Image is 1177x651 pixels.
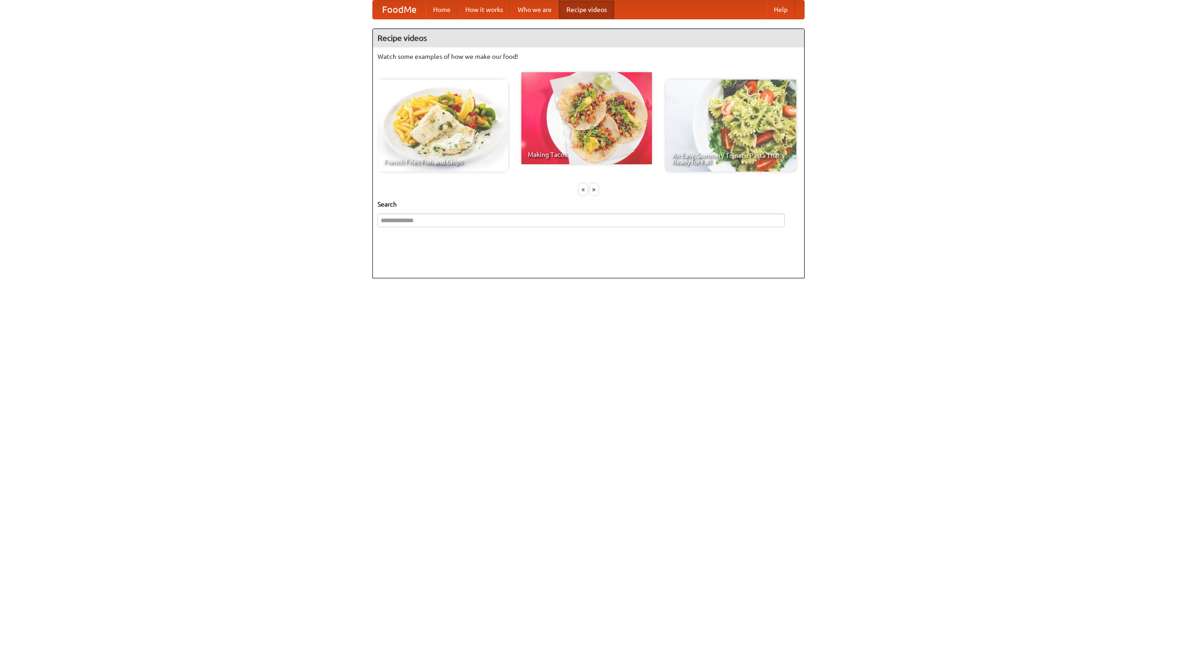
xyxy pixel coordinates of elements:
[672,152,790,165] span: An Easy, Summery Tomato Pasta That's Ready for Fall
[510,0,559,19] a: Who we are
[426,0,458,19] a: Home
[590,184,598,195] div: »
[377,52,800,61] p: Watch some examples of how we make our food!
[766,0,795,19] a: Help
[579,184,587,195] div: «
[373,0,426,19] a: FoodMe
[373,29,804,47] h4: Recipe videos
[458,0,510,19] a: How it works
[666,80,796,172] a: An Easy, Summery Tomato Pasta That's Ready for Fall
[528,151,646,158] span: Making Tacos
[377,80,508,172] a: French Fries Fish and Chips
[377,200,800,209] h5: Search
[384,159,502,165] span: French Fries Fish and Chips
[559,0,614,19] a: Recipe videos
[521,72,652,164] a: Making Tacos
